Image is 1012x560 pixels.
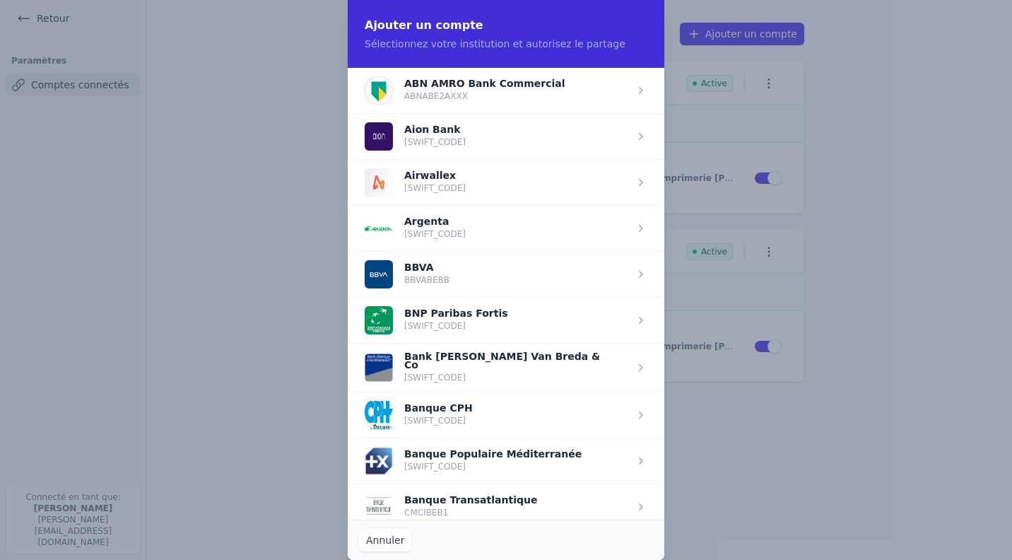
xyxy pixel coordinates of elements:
button: Banque Populaire Méditerranée [SWIFT_CODE] [365,447,582,475]
p: BNP Paribas Fortis [404,309,508,317]
button: Airwallex [SWIFT_CODE] [365,168,466,197]
p: Airwallex [404,171,466,180]
button: Aion Bank [SWIFT_CODE] [365,122,466,151]
p: Aion Bank [404,125,466,134]
button: Annuler [359,529,411,552]
p: Banque Transatlantique [404,496,537,504]
p: Argenta [404,217,466,226]
button: Banque CPH [SWIFT_CODE] [365,401,473,429]
p: Banque Populaire Méditerranée [404,450,582,458]
button: Argenta [SWIFT_CODE] [365,214,466,243]
p: ABN AMRO Bank Commercial [404,79,565,88]
p: BBVA [404,263,449,272]
p: Banque CPH [404,404,473,412]
button: ABN AMRO Bank Commercial ABNABE2AXXX [365,76,565,105]
p: Bank [PERSON_NAME] Van Breda & Co [404,352,616,369]
button: BBVA BBVABEBB [365,260,449,288]
button: BNP Paribas Fortis [SWIFT_CODE] [365,306,508,334]
button: Bank [PERSON_NAME] Van Breda & Co [SWIFT_CODE] [365,352,616,383]
button: Banque Transatlantique CMCIBEB1 [365,493,537,521]
h2: Ajouter un compte [365,17,647,34]
p: Sélectionnez votre institution et autorisez le partage [365,37,647,51]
